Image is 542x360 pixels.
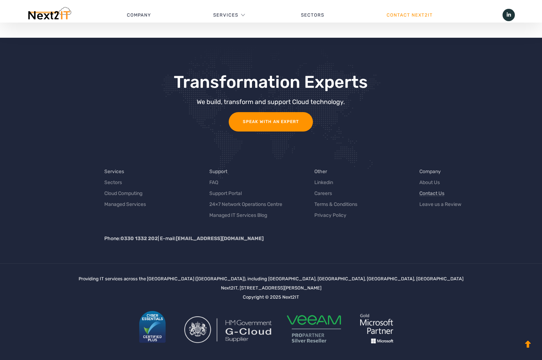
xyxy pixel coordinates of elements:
a: Terms & Conditions [314,201,357,208]
a: Sectors [270,5,355,26]
a: Sectors [104,179,122,186]
a: Leave us a Review [419,201,461,208]
img: G-cloud-supplier-logo.png [184,316,272,343]
a: Careers [314,190,332,197]
a: Speak with an Expert [229,112,313,132]
div: We build, transform and support Cloud technology. [110,99,432,105]
img: logo-whi.png [350,304,403,353]
a: Cloud Computing [104,190,142,197]
a: 24×7 Network Operations Centre [209,201,282,208]
a: Linkedin [314,179,333,186]
a: Company [96,5,182,26]
a: 0330 1332 202 [121,236,158,242]
div: Providing IT services across the [GEOGRAPHIC_DATA] ([GEOGRAPHIC_DATA]), including [GEOGRAPHIC_DAT... [79,274,463,353]
p: Phone: | E-mail: [104,235,519,242]
a: [EMAIL_ADDRESS][DOMAIN_NAME] [176,236,264,242]
h3: Transformation Experts [110,73,432,92]
a: Support Portal [209,190,242,197]
a: FAQ [209,179,218,186]
a: Contact Us [419,190,444,197]
a: Privacy Policy [314,212,346,219]
a: Support [209,168,227,175]
a: Services [213,5,238,26]
img: veeam-silver-propartner-510.png [284,315,344,343]
a: Managed Services [104,201,146,208]
a: Other [314,168,327,175]
a: Contact Next2IT [355,5,464,26]
img: cyberessentials_certification-mark-plus_colour.png [139,311,166,343]
a: Managed IT Services Blog [209,212,267,219]
a: Services [104,168,124,175]
a: Company [419,168,441,175]
a: About Us [419,179,440,186]
img: Next2IT [27,7,71,23]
